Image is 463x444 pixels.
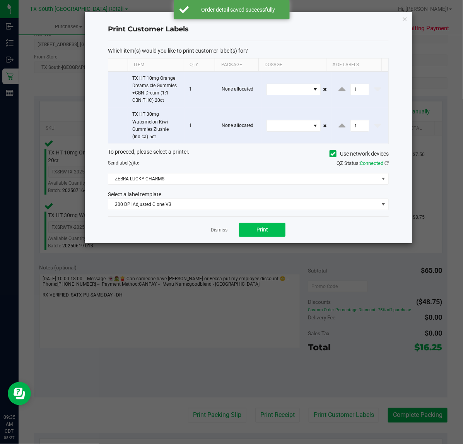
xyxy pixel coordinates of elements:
span: QZ Status: [337,160,389,166]
td: TX HT 10mg Orange Dreamsicle Gummies +CBN Dream (1:1 CBN:THC) 20ct [128,72,185,108]
th: Item [128,58,183,72]
span: Connected [360,160,383,166]
h4: Print Customer Labels [108,24,389,34]
td: None allocated [217,108,262,144]
button: Print [239,223,285,237]
th: Package [215,58,258,72]
td: 1 [185,108,217,144]
div: Select a label template. [102,190,395,199]
a: Dismiss [211,227,227,233]
span: 300 DPI Adjusted Clone V3 [108,199,379,210]
div: Order detail saved successfully [193,6,284,14]
iframe: Resource center [8,382,31,405]
div: To proceed, please select a printer. [102,148,395,159]
p: Which item(s) would you like to print customer label(s) for? [108,47,389,54]
th: Qty [183,58,215,72]
td: None allocated [217,72,262,108]
span: ZEBRA-LUCKY-CHARMS [108,173,379,184]
span: Print [256,226,268,233]
th: Dosage [258,58,326,72]
th: # of labels [326,58,382,72]
span: label(s) [118,160,134,166]
td: 1 [185,72,217,108]
span: Send to: [108,160,139,166]
td: TX HT 30mg Watermelon Kiwi Gummies Zlushie (Indica) 5ct [128,108,185,144]
label: Use network devices [330,150,389,158]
